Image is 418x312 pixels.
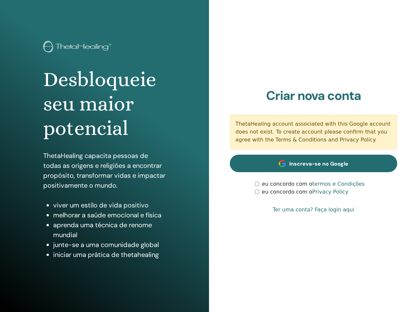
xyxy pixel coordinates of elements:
[53,220,166,240] li: aprenda uma técnica de renome mundial
[312,189,348,195] a: Privacy Policy
[53,250,166,260] li: iniciar uma prática de thetahealing
[273,206,354,214] a: Ter uma conta? Faça login aqui
[230,88,397,104] h2: Criar nova conta
[312,181,365,187] a: termos e Condições
[53,210,166,220] li: melhorar a saúde emocional e física
[53,240,166,250] li: junte-se a uma comunidade global
[289,160,348,167] span: Inscreva-se no Google
[230,114,397,149] div: ThetaHealing account associated with this Google account does not exist. To create account please...
[262,180,365,188] label: eu concordo com o
[43,151,166,190] p: ThetaHealing capacita pessoas de todas as origens e religiões a encontrar propósito, transformar ...
[53,200,166,210] li: viver um estilo de vida positivo
[262,188,348,196] label: eu concordo com o
[230,155,397,172] a: Inscreva-se no Google
[43,67,166,141] h1: Desbloqueie seu maior potencial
